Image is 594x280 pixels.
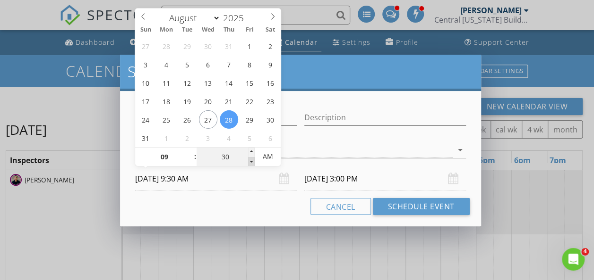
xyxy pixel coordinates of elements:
button: Schedule Event [373,198,470,215]
span: September 4, 2025 [220,129,238,147]
span: August 12, 2025 [178,74,197,92]
input: Select date [135,167,297,190]
span: August 1, 2025 [241,37,259,55]
span: August 13, 2025 [199,74,217,92]
span: August 8, 2025 [241,55,259,74]
span: Click to toggle [255,147,281,166]
span: Sun [135,27,156,33]
span: August 6, 2025 [199,55,217,74]
span: September 2, 2025 [178,129,197,147]
span: August 2, 2025 [261,37,280,55]
span: August 4, 2025 [157,55,176,74]
span: July 28, 2025 [157,37,176,55]
span: August 21, 2025 [220,92,238,110]
button: Cancel [310,198,371,215]
span: August 24, 2025 [137,110,155,129]
span: Wed [198,27,218,33]
input: Select date [304,167,466,190]
span: August 9, 2025 [261,55,280,74]
span: August 3, 2025 [137,55,155,74]
input: Year [220,12,251,24]
span: Fri [239,27,260,33]
h2: Schedule Event [128,62,473,81]
span: August 25, 2025 [157,110,176,129]
span: July 31, 2025 [220,37,238,55]
span: Mon [156,27,177,33]
span: : [194,147,197,166]
span: September 6, 2025 [261,129,280,147]
span: August 30, 2025 [261,110,280,129]
i: arrow_drop_down [455,144,466,156]
span: 4 [581,248,589,255]
span: August 27, 2025 [199,110,217,129]
span: July 29, 2025 [178,37,197,55]
span: August 7, 2025 [220,55,238,74]
span: August 23, 2025 [261,92,280,110]
span: August 20, 2025 [199,92,217,110]
span: August 22, 2025 [241,92,259,110]
span: Thu [218,27,239,33]
span: September 1, 2025 [157,129,176,147]
span: August 29, 2025 [241,110,259,129]
span: August 31, 2025 [137,129,155,147]
span: August 14, 2025 [220,74,238,92]
iframe: Intercom live chat [562,248,585,271]
span: August 10, 2025 [137,74,155,92]
span: July 27, 2025 [137,37,155,55]
span: Sat [260,27,281,33]
span: August 18, 2025 [157,92,176,110]
span: Tue [177,27,198,33]
span: August 19, 2025 [178,92,197,110]
span: August 15, 2025 [241,74,259,92]
span: September 5, 2025 [241,129,259,147]
span: July 30, 2025 [199,37,217,55]
span: August 5, 2025 [178,55,197,74]
span: September 3, 2025 [199,129,217,147]
span: August 11, 2025 [157,74,176,92]
span: August 16, 2025 [261,74,280,92]
span: August 17, 2025 [137,92,155,110]
span: August 28, 2025 [220,110,238,129]
span: August 26, 2025 [178,110,197,129]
